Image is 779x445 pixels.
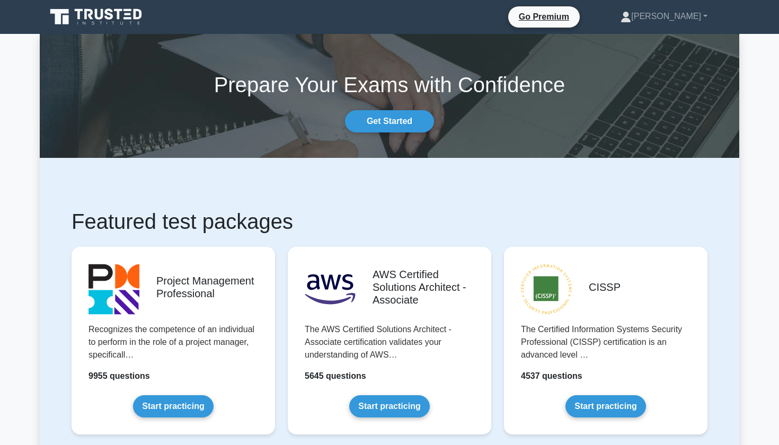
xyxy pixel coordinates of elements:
a: Go Premium [512,10,576,23]
h1: Prepare Your Exams with Confidence [40,72,739,97]
a: [PERSON_NAME] [595,6,733,27]
a: Start practicing [565,395,645,417]
h1: Featured test packages [72,209,707,234]
a: Start practicing [349,395,429,417]
a: Start practicing [133,395,213,417]
a: Get Started [345,110,434,132]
